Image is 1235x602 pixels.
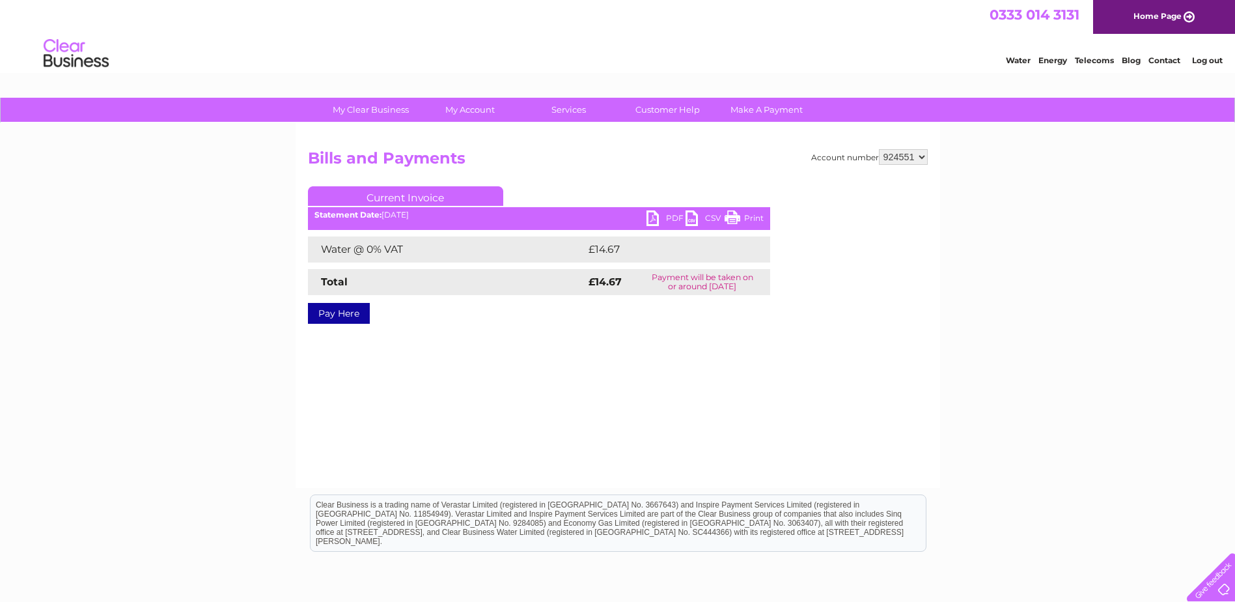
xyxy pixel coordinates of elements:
div: [DATE] [308,210,770,220]
a: Make A Payment [713,98,820,122]
a: Telecoms [1075,55,1114,65]
a: 0333 014 3131 [990,7,1079,23]
h2: Bills and Payments [308,149,928,174]
a: Print [725,210,764,229]
b: Statement Date: [314,210,382,220]
a: Water [1006,55,1031,65]
strong: £14.67 [589,276,622,288]
a: CSV [686,210,725,229]
a: Energy [1038,55,1067,65]
td: Payment will be taken on or around [DATE] [635,269,770,295]
img: logo.png [43,34,109,74]
td: £14.67 [585,236,743,263]
a: Contact [1148,55,1180,65]
a: Blog [1122,55,1141,65]
div: Clear Business is a trading name of Verastar Limited (registered in [GEOGRAPHIC_DATA] No. 3667643... [311,7,926,63]
a: Customer Help [614,98,721,122]
a: PDF [646,210,686,229]
a: Current Invoice [308,186,503,206]
a: Services [515,98,622,122]
div: Account number [811,149,928,165]
a: Pay Here [308,303,370,324]
a: My Account [416,98,523,122]
a: My Clear Business [317,98,424,122]
strong: Total [321,276,348,288]
a: Log out [1192,55,1223,65]
td: Water @ 0% VAT [308,236,585,263]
